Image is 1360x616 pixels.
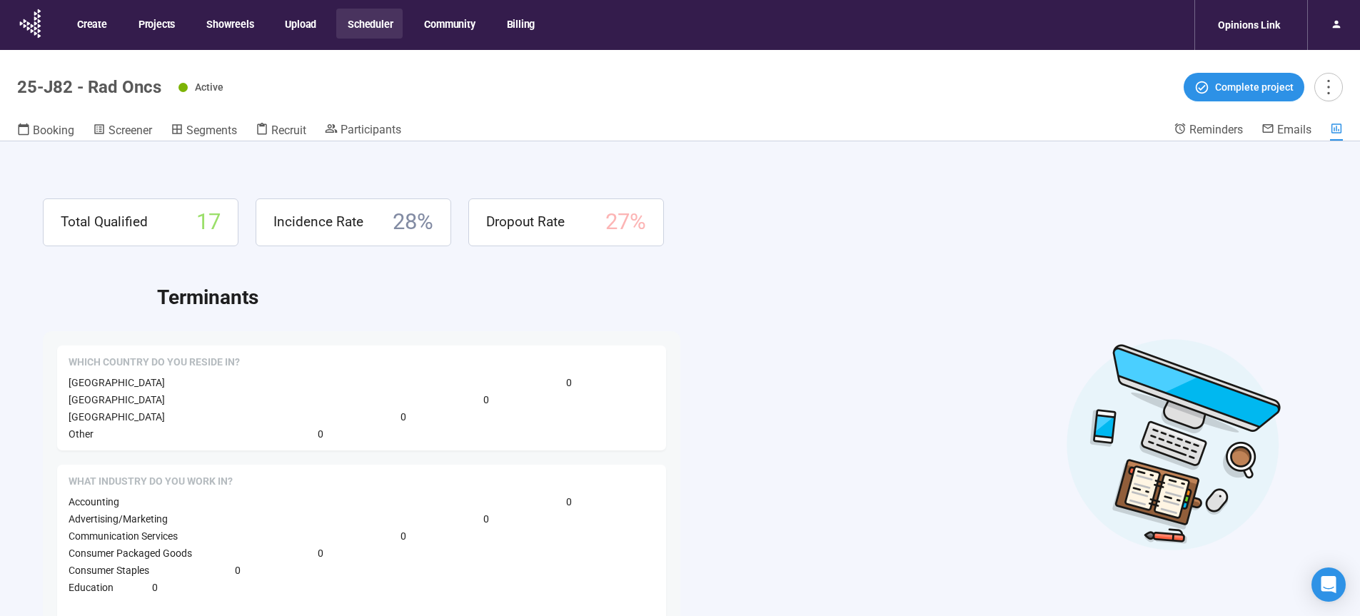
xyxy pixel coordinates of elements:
span: Complete project [1215,79,1294,95]
button: Showreels [195,9,263,39]
span: Participants [341,123,401,136]
span: Dropout Rate [486,211,565,233]
span: 28 % [393,205,433,240]
button: Billing [495,9,545,39]
a: Booking [17,122,74,141]
a: Reminders [1174,122,1243,139]
span: [GEOGRAPHIC_DATA] [69,411,165,423]
button: Upload [273,9,326,39]
button: more [1314,73,1343,101]
img: Desktop work notes [1066,337,1281,552]
button: Scheduler [336,9,403,39]
span: 0 [152,580,158,595]
span: 17 [196,205,221,240]
span: [GEOGRAPHIC_DATA] [69,377,165,388]
span: more [1319,77,1338,96]
a: Screener [93,122,152,141]
span: 0 [566,375,572,390]
span: 0 [318,426,323,442]
span: 0 [401,528,406,544]
span: Total Qualified [61,211,148,233]
span: Accounting [69,496,119,508]
a: Recruit [256,122,306,141]
span: What Industry do you work in? [69,475,233,489]
button: Create [66,9,117,39]
span: Which country do you reside in? [69,355,240,370]
span: Communication Services [69,530,178,542]
span: Segments [186,123,237,137]
span: Education [69,582,114,593]
span: 0 [318,545,323,561]
button: Projects [127,9,185,39]
span: Active [195,81,223,93]
span: 0 [483,392,489,408]
span: Recruit [271,123,306,137]
a: Emails [1261,122,1311,139]
div: Open Intercom Messenger [1311,567,1346,602]
div: Opinions Link [1209,11,1289,39]
h2: Terminants [157,282,1317,313]
span: 0 [483,511,489,527]
button: Complete project [1184,73,1304,101]
button: Community [413,9,485,39]
span: Other [69,428,94,440]
span: [GEOGRAPHIC_DATA] [69,394,165,405]
span: 0 [401,409,406,425]
span: Reminders [1189,123,1243,136]
span: Emails [1277,123,1311,136]
span: Advertising/Marketing [69,513,168,525]
span: 27 % [605,205,646,240]
span: Screener [109,123,152,137]
span: Consumer Packaged Goods [69,547,192,559]
a: Segments [171,122,237,141]
a: Participants [325,122,401,139]
span: Consumer Staples [69,565,149,576]
span: 0 [566,494,572,510]
h1: 25-J82 - Rad Oncs [17,77,161,97]
span: 0 [235,562,241,578]
span: Incidence Rate [273,211,363,233]
span: Booking [33,123,74,137]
